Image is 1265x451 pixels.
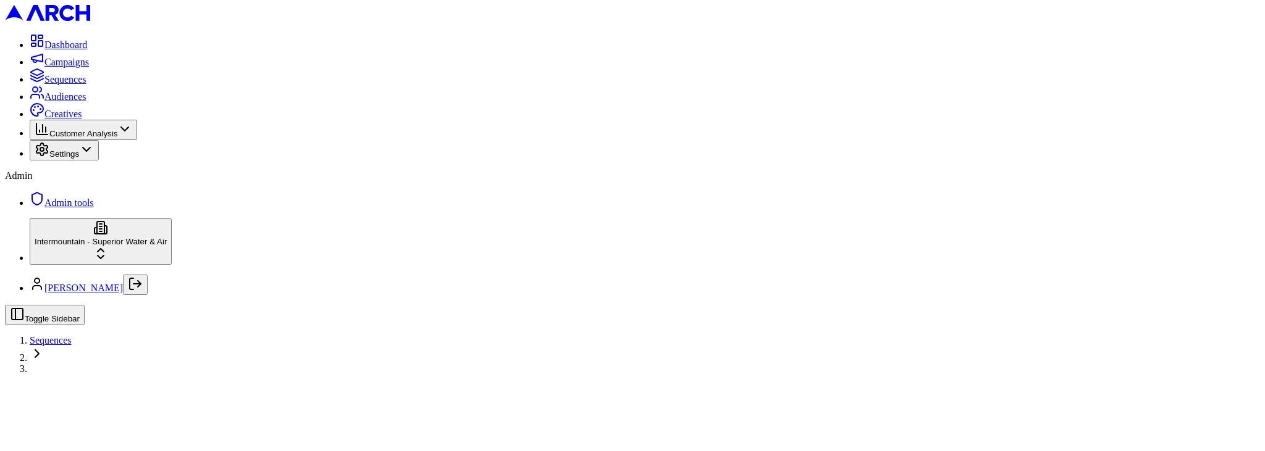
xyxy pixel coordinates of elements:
[49,129,117,138] span: Customer Analysis
[30,120,137,140] button: Customer Analysis
[35,237,167,246] span: Intermountain - Superior Water & Air
[44,74,86,85] span: Sequences
[30,39,87,50] a: Dashboard
[5,170,1260,181] div: Admin
[44,109,82,119] span: Creatives
[30,140,99,160] button: Settings
[30,109,82,119] a: Creatives
[30,335,72,345] a: Sequences
[5,335,1260,363] nav: breadcrumb
[30,197,94,208] a: Admin tools
[44,57,89,67] span: Campaigns
[49,149,79,159] span: Settings
[44,39,87,50] span: Dashboard
[123,275,148,295] button: Log out
[30,91,86,102] a: Audiences
[25,314,80,323] span: Toggle Sidebar
[44,197,94,208] span: Admin tools
[44,91,86,102] span: Audiences
[30,218,172,265] button: Intermountain - Superior Water & Air
[30,74,86,85] a: Sequences
[5,305,85,325] button: Toggle Sidebar
[44,283,123,293] a: [PERSON_NAME]
[30,57,89,67] a: Campaigns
